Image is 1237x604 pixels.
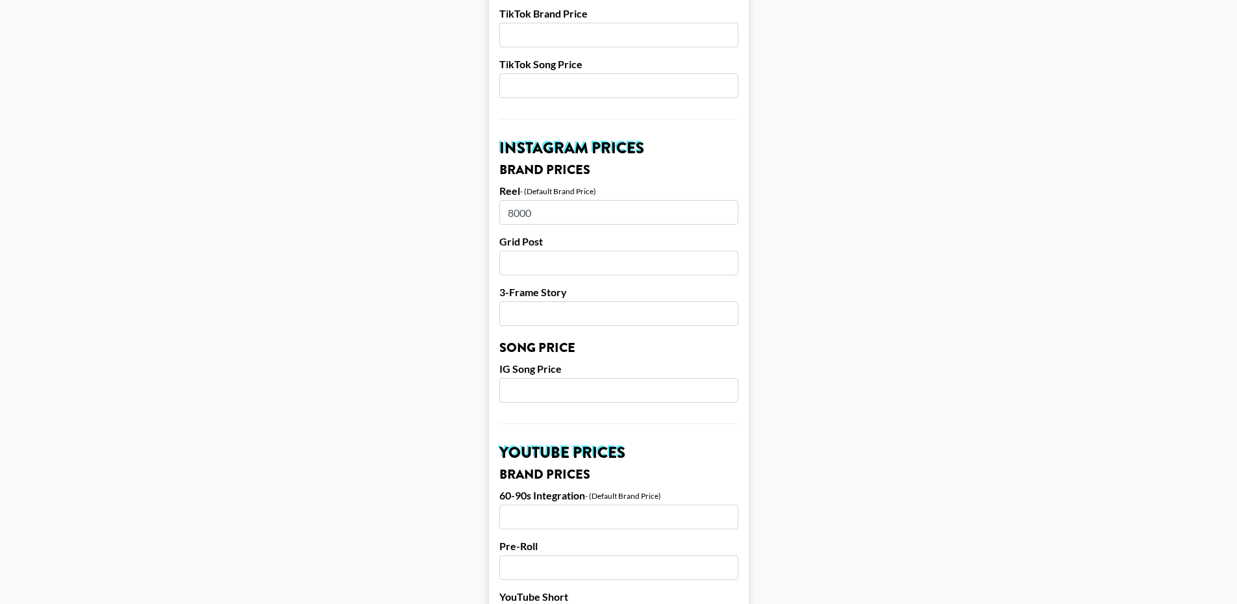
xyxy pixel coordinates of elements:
h2: YouTube Prices [499,445,738,460]
h2: Instagram Prices [499,140,738,156]
h3: Song Price [499,342,738,355]
div: - (Default Brand Price) [520,186,596,196]
label: 3-Frame Story [499,286,738,299]
label: Grid Post [499,235,738,248]
h3: Brand Prices [499,468,738,481]
label: Reel [499,184,520,197]
label: 60-90s Integration [499,489,585,502]
div: - (Default Brand Price) [585,491,661,501]
label: TikTok Song Price [499,58,738,71]
h3: Brand Prices [499,164,738,177]
label: TikTok Brand Price [499,7,738,20]
label: YouTube Short [499,590,738,603]
label: IG Song Price [499,362,738,375]
label: Pre-Roll [499,540,738,553]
